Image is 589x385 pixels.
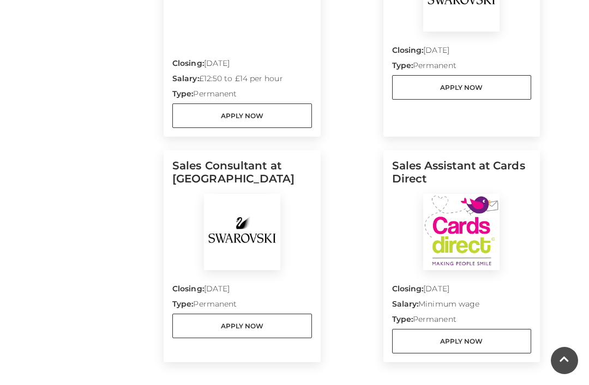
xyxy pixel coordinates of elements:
[392,75,532,100] a: Apply Now
[392,60,532,75] p: Permanent
[172,73,312,88] p: £12:50 to £14 per hour
[204,194,280,270] img: Swarovski
[172,58,312,73] p: [DATE]
[172,88,312,103] p: Permanent
[392,298,532,314] p: Minimum wage
[172,58,204,68] strong: Closing:
[172,103,312,128] a: Apply Now
[172,283,312,298] p: [DATE]
[172,298,312,314] p: Permanent
[392,284,424,294] strong: Closing:
[392,159,532,194] h5: Sales Assistant at Cards Direct
[172,74,199,83] strong: Salary:
[392,314,413,324] strong: Type:
[392,45,424,55] strong: Closing:
[172,314,312,338] a: Apply Now
[392,45,532,60] p: [DATE]
[172,159,312,194] h5: Sales Consultant at [GEOGRAPHIC_DATA]
[423,194,500,270] img: Cards Direct
[392,329,532,353] a: Apply Now
[172,284,204,294] strong: Closing:
[392,60,413,70] strong: Type:
[172,89,193,99] strong: Type:
[392,314,532,329] p: Permanent
[392,299,419,309] strong: Salary:
[392,283,532,298] p: [DATE]
[172,299,193,309] strong: Type:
